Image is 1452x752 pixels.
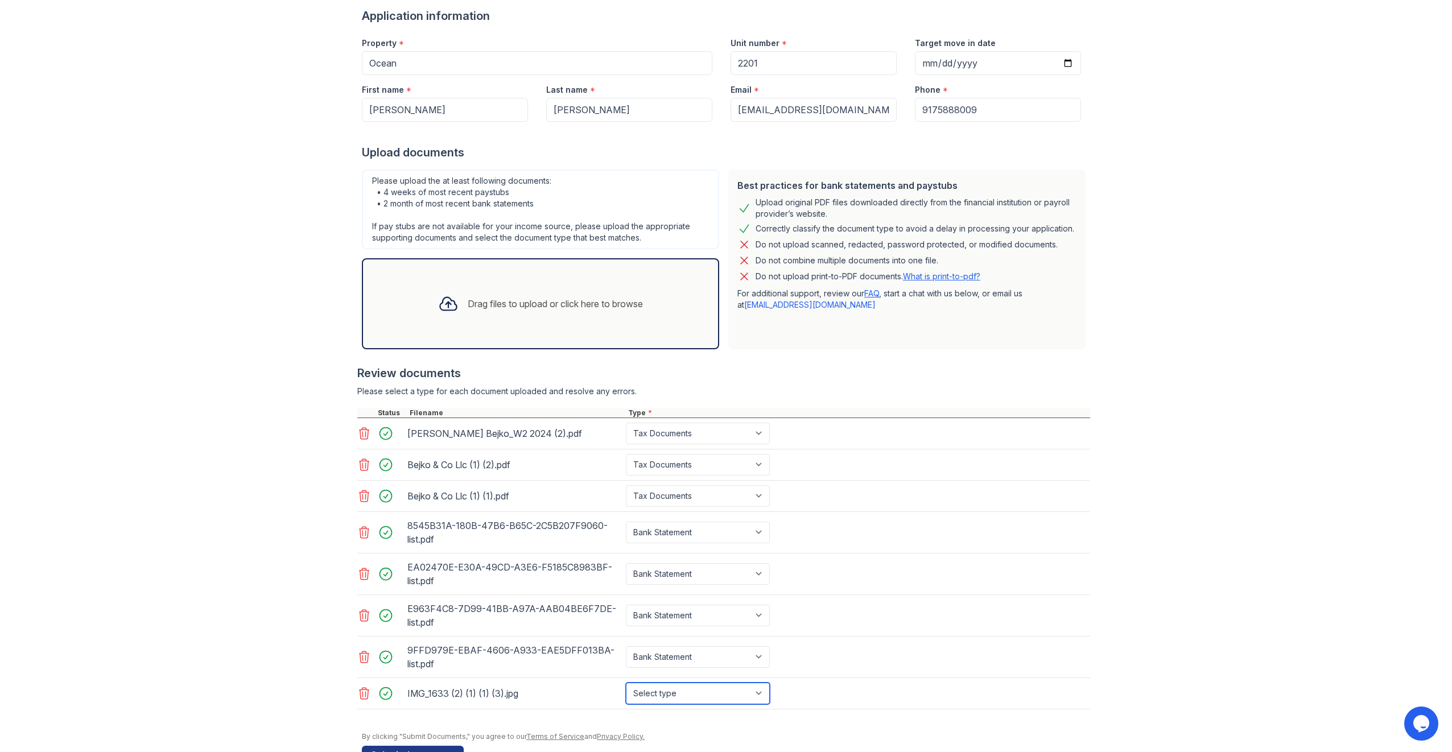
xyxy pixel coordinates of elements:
[362,84,404,96] label: First name
[731,38,779,49] label: Unit number
[626,408,1090,418] div: Type
[915,38,996,49] label: Target move in date
[376,408,407,418] div: Status
[737,288,1076,311] p: For additional support, review our , start a chat with us below, or email us at
[407,424,621,443] div: [PERSON_NAME] Bejko_W2 2024 (2).pdf
[357,365,1090,381] div: Review documents
[526,732,584,741] a: Terms of Service
[357,386,1090,397] div: Please select a type for each document uploaded and resolve any errors.
[407,558,621,590] div: EA02470E-E30A-49CD-A3E6-F5185C8983BF-list.pdf
[362,170,719,249] div: Please upload the at least following documents: • 4 weeks of most recent paystubs • 2 month of mo...
[756,222,1074,235] div: Correctly classify the document type to avoid a delay in processing your application.
[864,288,879,298] a: FAQ
[597,732,645,741] a: Privacy Policy.
[546,84,588,96] label: Last name
[756,238,1058,251] div: Do not upload scanned, redacted, password protected, or modified documents.
[362,38,397,49] label: Property
[756,254,938,267] div: Do not combine multiple documents into one file.
[744,300,876,309] a: [EMAIL_ADDRESS][DOMAIN_NAME]
[362,8,1090,24] div: Application information
[407,408,626,418] div: Filename
[468,297,643,311] div: Drag files to upload or click here to browse
[731,84,752,96] label: Email
[407,456,621,474] div: Bejko & Co Llc (1) (2).pdf
[903,271,980,281] a: What is print-to-pdf?
[362,732,1090,741] div: By clicking "Submit Documents," you agree to our and
[362,144,1090,160] div: Upload documents
[407,684,621,703] div: IMG_1633 (2) (1) (1) (3).jpg
[407,487,621,505] div: Bejko & Co Llc (1) (1).pdf
[407,641,621,673] div: 9FFD979E-EBAF-4606-A933-EAE5DFF013BA-list.pdf
[756,271,980,282] p: Do not upload print-to-PDF documents.
[407,600,621,631] div: E963F4C8-7D99-41BB-A97A-AAB04BE6F7DE-list.pdf
[737,179,1076,192] div: Best practices for bank statements and paystubs
[915,84,940,96] label: Phone
[407,517,621,548] div: 8545B31A-180B-47B6-B65C-2C5B207F9060-list.pdf
[756,197,1076,220] div: Upload original PDF files downloaded directly from the financial institution or payroll provider’...
[1404,706,1441,741] iframe: chat widget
